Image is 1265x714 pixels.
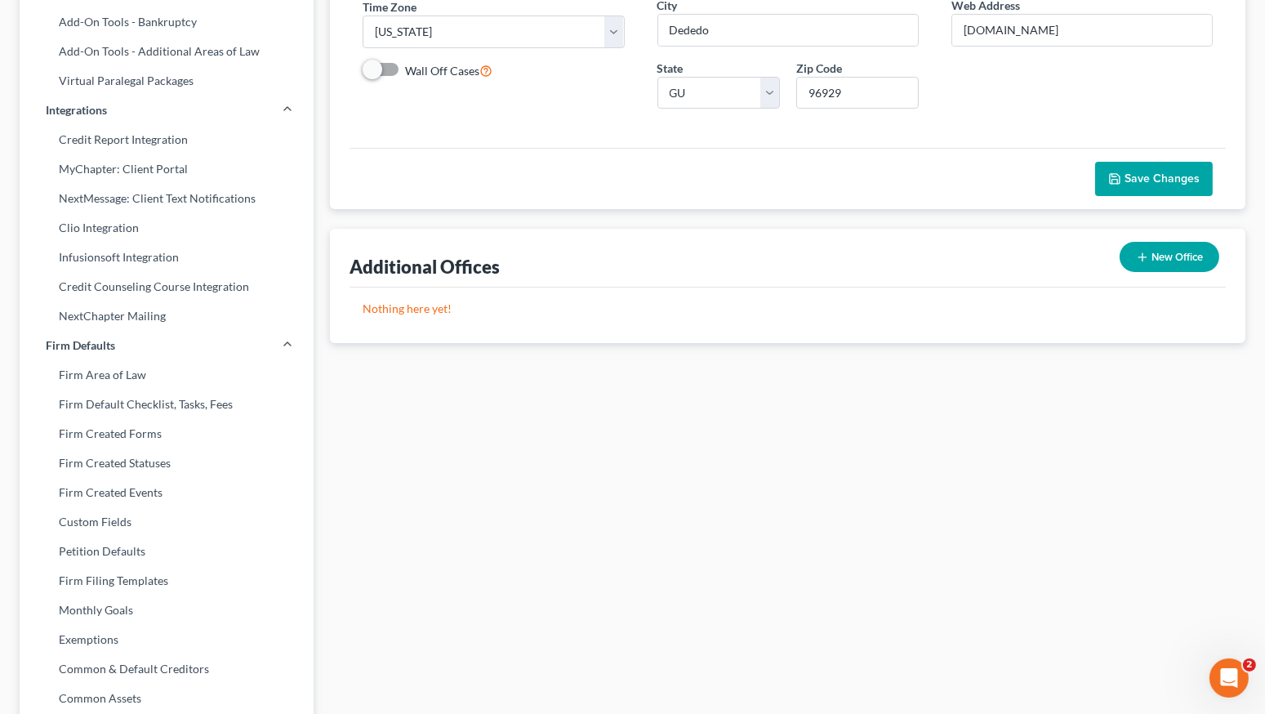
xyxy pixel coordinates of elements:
[20,37,314,66] a: Add-On Tools - Additional Areas of Law
[20,448,314,478] a: Firm Created Statuses
[20,331,314,360] a: Firm Defaults
[1209,658,1249,698] iframe: Intercom live chat
[20,419,314,448] a: Firm Created Forms
[20,125,314,154] a: Credit Report Integration
[20,184,314,213] a: NextMessage: Client Text Notifications
[20,625,314,654] a: Exemptions
[1120,242,1219,272] button: New Office
[1243,658,1256,672] span: 2
[20,213,314,243] a: Clio Integration
[20,478,314,507] a: Firm Created Events
[20,566,314,596] a: Firm Filing Templates
[20,684,314,713] a: Common Assets
[657,60,684,77] label: State
[20,507,314,537] a: Custom Fields
[20,7,314,37] a: Add-On Tools - Bankruptcy
[20,654,314,684] a: Common & Default Creditors
[20,596,314,625] a: Monthly Goals
[1125,172,1200,185] span: Save Changes
[20,360,314,390] a: Firm Area of Law
[796,77,919,109] input: XXXXX
[46,337,115,354] span: Firm Defaults
[350,255,500,279] div: Additional Offices
[20,66,314,96] a: Virtual Paralegal Packages
[1095,162,1213,196] button: Save Changes
[20,301,314,331] a: NextChapter Mailing
[20,243,314,272] a: Infusionsoft Integration
[46,102,107,118] span: Integrations
[20,390,314,419] a: Firm Default Checklist, Tasks, Fees
[20,96,314,125] a: Integrations
[20,537,314,566] a: Petition Defaults
[658,15,918,46] input: Enter city...
[20,154,314,184] a: MyChapter: Client Portal
[363,301,1213,317] p: Nothing here yet!
[20,272,314,301] a: Credit Counseling Course Integration
[796,60,842,77] label: Zip Code
[405,64,479,78] span: Wall Off Cases
[952,15,1212,46] input: Enter web address....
